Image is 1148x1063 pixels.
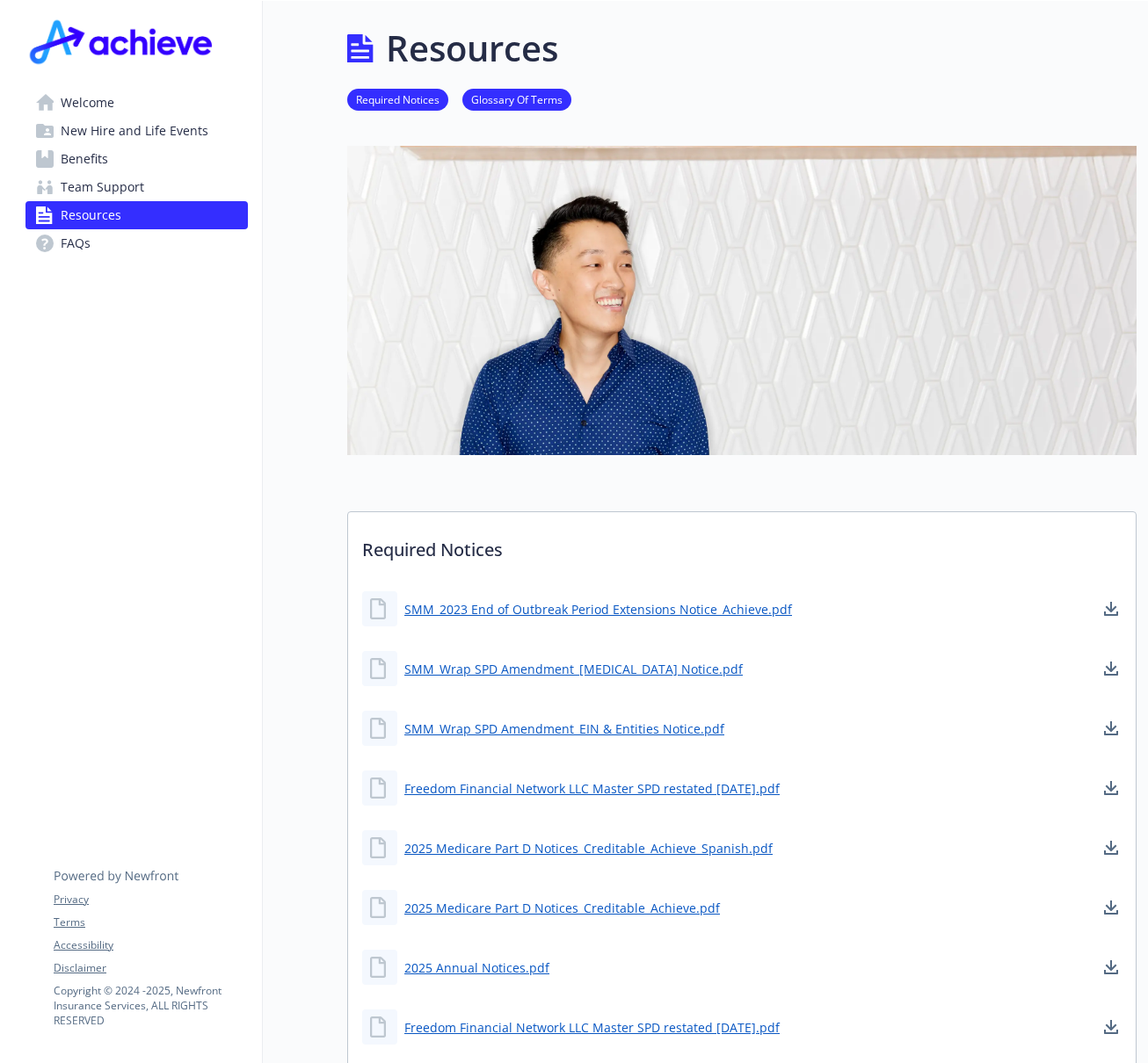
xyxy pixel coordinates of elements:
a: Team Support [25,173,248,201]
a: SMM_2023 End of Outbreak Period Extensions Notice_Achieve.pdf [404,600,792,618]
a: Benefits [25,145,248,173]
a: Terms [54,915,247,930]
a: Glossary Of Terms [462,90,571,107]
span: Welcome [61,89,114,117]
a: download document [1101,718,1122,739]
p: Required Notices [348,512,1136,577]
img: resources page banner [347,146,1137,455]
a: Welcome [25,89,248,117]
a: download document [1101,897,1122,918]
a: 2025 Medicare Part D Notices_Creditable_Achieve_Spanish.pdf [404,839,773,857]
a: download document [1101,1016,1122,1038]
a: Privacy [54,892,247,908]
span: Benefits [61,145,108,173]
h1: Resources [386,22,558,75]
a: Disclaimer [54,960,247,976]
a: FAQs [25,229,248,257]
span: Resources [61,201,121,229]
a: New Hire and Life Events [25,117,248,145]
p: Copyright © 2024 - 2025 , Newfront Insurance Services, ALL RIGHTS RESERVED [54,983,247,1028]
a: download document [1101,777,1122,799]
span: FAQs [61,229,91,257]
a: download document [1101,837,1122,858]
a: download document [1101,957,1122,978]
a: download document [1101,598,1122,619]
a: SMM_Wrap SPD Amendment_EIN & Entities Notice.pdf [404,720,724,738]
a: Required Notices [347,90,448,107]
a: Freedom Financial Network LLC Master SPD restated [DATE].pdf [404,779,780,798]
a: Freedom Financial Network LLC Master SPD restated [DATE].pdf [404,1018,780,1037]
a: Resources [25,201,248,229]
span: Team Support [61,173,144,201]
a: 2025 Annual Notices.pdf [404,958,549,977]
a: SMM_Wrap SPD Amendment_[MEDICAL_DATA] Notice.pdf [404,660,743,678]
a: download document [1101,658,1122,679]
a: 2025 Medicare Part D Notices_Creditable_Achieve.pdf [404,899,720,917]
a: Accessibility [54,937,247,953]
span: New Hire and Life Events [61,117,208,145]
